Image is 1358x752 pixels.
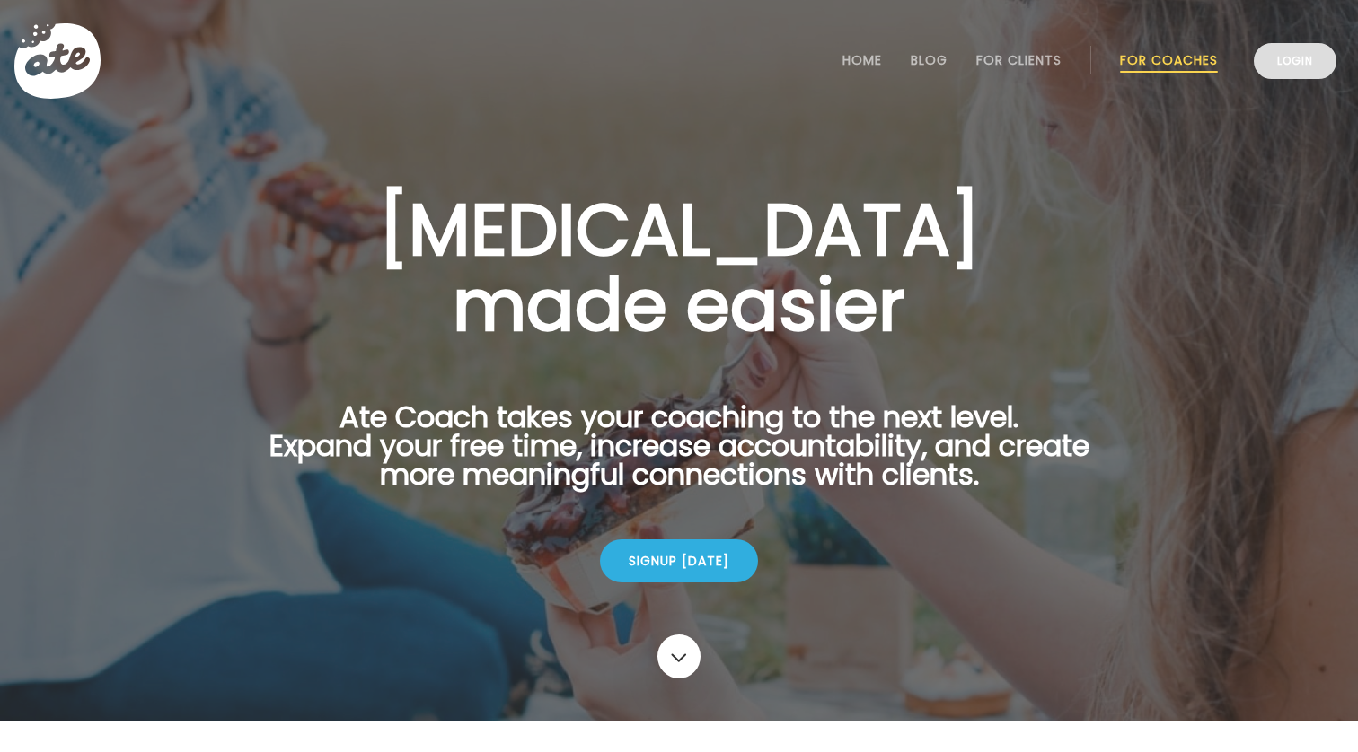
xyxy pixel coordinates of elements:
a: For Clients [976,53,1062,67]
h1: [MEDICAL_DATA] made easier [241,192,1117,343]
a: For Coaches [1120,53,1218,67]
a: Home [842,53,882,67]
a: Login [1254,43,1336,79]
div: Signup [DATE] [600,539,758,582]
a: Blog [911,53,948,67]
p: Ate Coach takes your coaching to the next level. Expand your free time, increase accountability, ... [241,403,1117,511]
